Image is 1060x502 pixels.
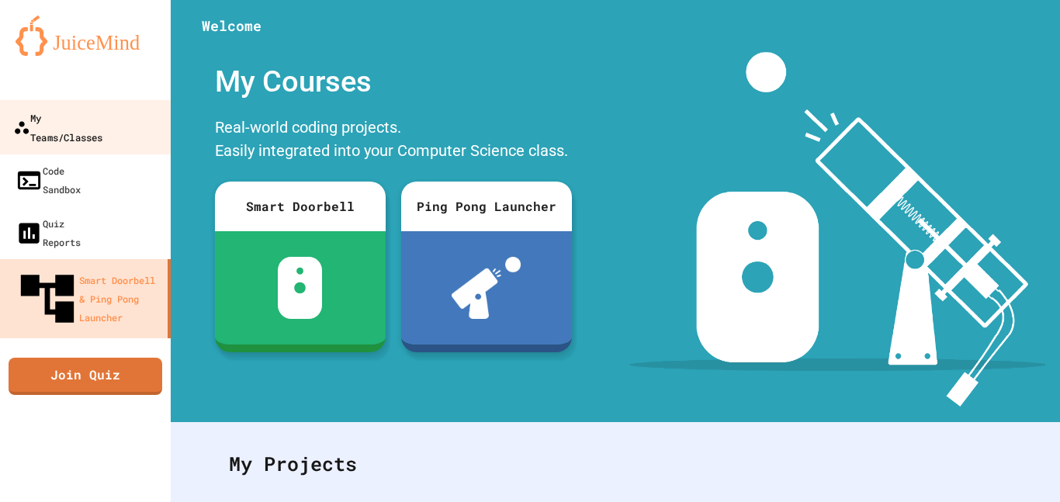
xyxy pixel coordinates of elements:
[213,434,1017,494] div: My Projects
[278,257,322,319] img: sdb-white.svg
[215,182,386,231] div: Smart Doorbell
[13,108,102,146] div: My Teams/Classes
[16,267,161,331] div: Smart Doorbell & Ping Pong Launcher
[629,52,1045,407] img: banner-image-my-projects.png
[452,257,521,319] img: ppl-with-ball.png
[16,16,155,56] img: logo-orange.svg
[16,214,81,251] div: Quiz Reports
[401,182,572,231] div: Ping Pong Launcher
[207,112,580,170] div: Real-world coding projects. Easily integrated into your Computer Science class.
[16,161,81,199] div: Code Sandbox
[9,358,162,395] a: Join Quiz
[207,52,580,112] div: My Courses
